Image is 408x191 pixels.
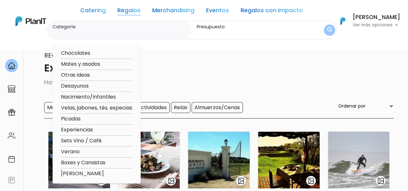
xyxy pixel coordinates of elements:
[15,51,394,60] p: Regalos
[241,8,303,15] a: Regalos con Impacto
[8,132,15,139] img: people-662611757002400ad9ed0e3c099ab2801c6687ba6c219adb57efc949bc21e19d.svg
[60,115,133,123] option: Picadas
[332,13,400,29] button: PlanIt Logo [PERSON_NAME] Ver más opciones
[60,104,133,112] option: Velas, jabones, tés, especias
[336,14,350,28] img: PlanIt Logo
[8,85,15,93] img: marketplace-4ceaa7011d94191e9ded77b95e3339b90024bf715f7c57f8cf31f2d8c509eaba.svg
[60,82,133,90] option: Desayunos
[328,132,390,188] img: thumb_WhatsApp_Image_2023-09-04_at_10.34.55_AM.jpeg
[53,24,189,30] label: Categoría
[60,137,133,145] option: Sets Vino / Café
[167,177,175,185] img: gallery-light
[353,23,400,27] p: Ver más opciones
[327,27,332,33] img: search_button-432b6d5273f82d61273b3651a40e1bd1b912527efae98b1b7a1b2c0702e16a8d.svg
[307,177,315,185] img: gallery-light
[118,132,180,188] img: thumb_WhatsApp_Image_2022-06-22_at_3.14.10_PM.jpeg
[44,102,107,113] input: Meriendas/Desayunos
[60,60,133,68] option: Mates y asados
[134,102,170,113] input: Actividades
[192,102,243,113] input: Almuerzos/Cenas
[60,93,133,101] option: Nacimiento/Infantiles
[8,155,15,163] img: calendar-87d922413cdce8b2cf7b7f5f62616a5cf9e4887200fb71536465627b3292af00.svg
[206,8,229,15] a: Eventos
[117,8,141,15] a: Regalos
[171,102,190,113] input: Relax
[258,132,320,188] img: thumb_La_Macarena__2_.jpg
[60,126,133,134] option: Experiencias
[197,24,304,30] label: Presupuesto
[15,78,394,87] p: Hay 40 opciones
[353,14,400,20] h6: [PERSON_NAME]
[60,148,133,156] option: Verano
[60,71,133,79] option: Otras ideas
[377,177,384,185] img: gallery-light
[8,109,15,116] img: campaigns-02234683943229c281be62815700db0a1741e53638e28bf9629b52c665b00959.svg
[15,16,46,26] img: PlanIt Logo
[188,132,250,188] img: thumb_ed.jpg
[152,8,194,15] a: Merchandising
[237,177,245,185] img: gallery-light
[15,60,394,76] p: Experiencias
[80,8,106,15] a: Catering
[33,6,93,19] div: ¿Necesitás ayuda?
[60,159,133,167] option: Boxes y Canastas
[8,176,15,184] img: feedback-78b5a0c8f98aac82b08bfc38622c3050aee476f2c9584af64705fc4e61158814.svg
[48,132,110,188] img: thumb_lacommedia-restaurante-pasta-alacarta_09.jpg
[60,170,133,178] option: [PERSON_NAME]
[8,62,15,70] img: home-e721727adea9d79c4d83392d1f703f7f8bce08238fde08b1acbfd93340b81755.svg
[60,49,133,57] option: Chocolates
